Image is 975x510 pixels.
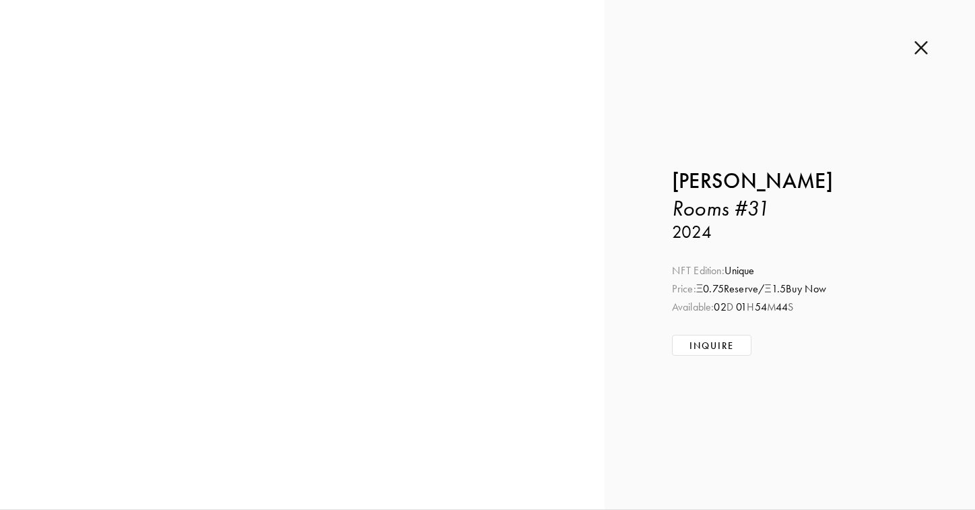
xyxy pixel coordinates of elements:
span: D [727,300,733,313]
span: H [747,300,754,313]
span: M [767,300,776,313]
span: Ξ [696,282,704,295]
span: NFT Edition: [672,264,725,277]
h3: 2024 [672,222,908,243]
span: 01 [736,300,747,313]
button: Inquire [672,335,752,356]
img: cross.b43b024a.svg [914,40,928,55]
div: Unique [672,263,908,278]
span: 44 [776,300,788,313]
span: Available: [672,300,714,313]
span: 54 [755,300,767,313]
span: S [788,300,793,313]
b: [PERSON_NAME] [672,168,833,194]
span: Price: [672,282,696,295]
span: Ξ [764,282,772,295]
div: 0.75 Reserve / 1.5 Buy Now [672,282,908,296]
i: Rooms #31 [672,195,770,221]
span: 02 [714,300,726,313]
